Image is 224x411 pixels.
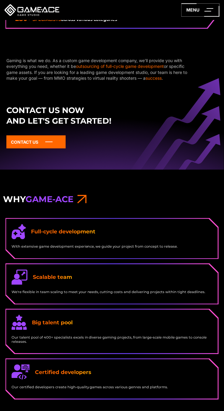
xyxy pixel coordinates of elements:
img: Icon certified developers [12,365,30,380]
a: success [146,75,162,81]
strong: Scalable team [33,274,72,280]
p: We're flexible in team scaling to meet your needs, cutting costs and delivering projects within t... [12,290,213,294]
span: Game-Ace [26,194,74,205]
p: Our certified developers create high-quality games across various genres and platforms. [12,385,213,389]
img: Icon scalable team [12,270,28,285]
a: outsourcing of full-cycle game development [76,64,164,69]
p: With extensive game development experience, we guide your project from concept to release. [12,245,213,249]
strong: Certified developers [35,369,91,375]
h3: Why [3,194,221,206]
img: Icon big talent pool [12,315,27,330]
em: 280+ [15,15,31,22]
span: specialists [33,17,61,22]
strong: Contact us now and let's get started! [6,105,218,126]
div: Gaming is what we do. As a custom game development company, we’ll provide you with everything you... [6,58,193,81]
p: Our talent pool of 400+ specialists excels in diverse gaming projects, from large-scale mobile ga... [12,336,213,344]
strong: Big talent pool [32,320,73,326]
img: Icon full cycle development [12,224,26,239]
strong: Full-cycle development [31,229,95,235]
a: menu [181,3,219,17]
a: Contact Us [6,135,66,149]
